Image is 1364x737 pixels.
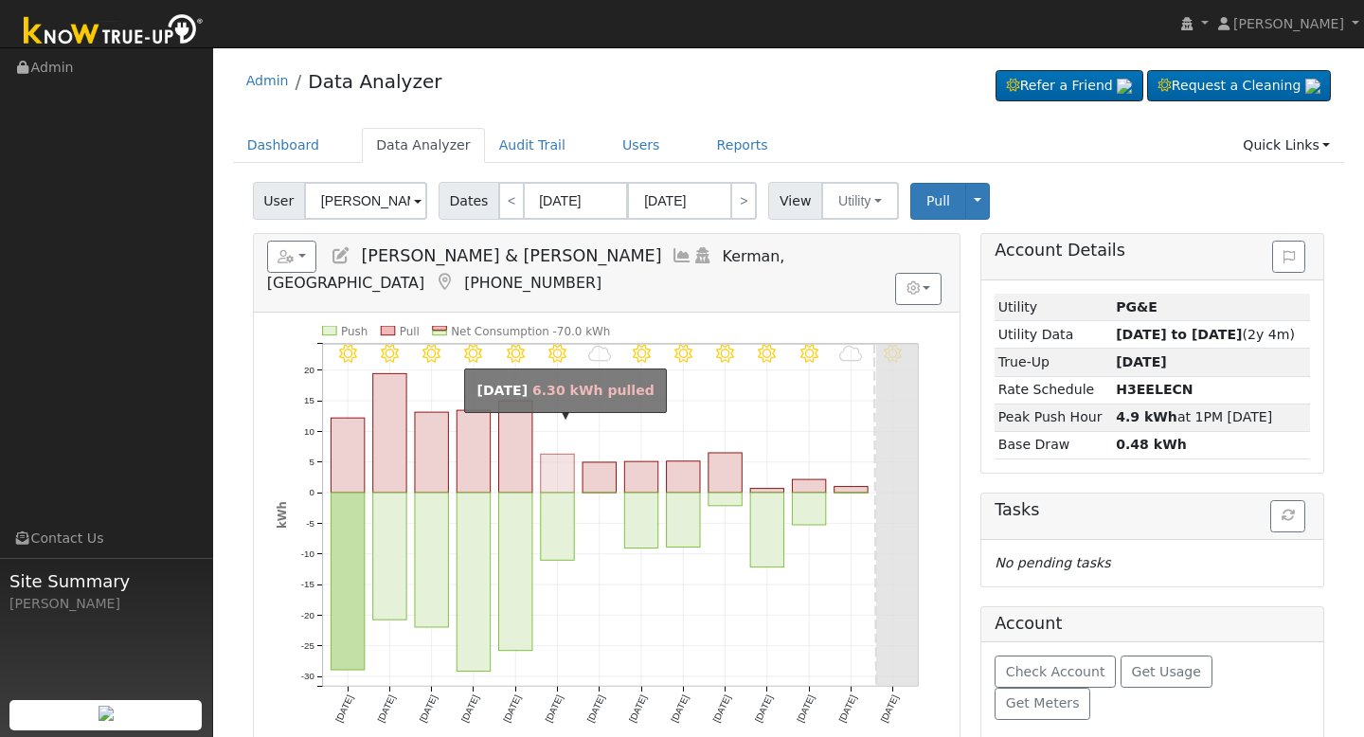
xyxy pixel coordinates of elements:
img: retrieve [99,706,114,721]
td: Peak Push Hour [995,404,1112,431]
i: 9/15 - Clear [464,345,482,363]
span: [PHONE_NUMBER] [464,274,601,292]
text: [DATE] [333,693,355,724]
text: [DATE] [585,693,607,724]
span: [PERSON_NAME] [1233,16,1344,31]
span: Get Meters [1006,695,1080,710]
text: [DATE] [753,693,775,724]
a: Edit User (31387) [331,246,351,265]
a: < [498,182,525,220]
span: 6.30 kWh pulled [532,383,655,398]
span: [PERSON_NAME] & [PERSON_NAME] [361,246,661,265]
button: Pull [910,183,966,220]
i: 9/18 - Cloudy [588,345,611,363]
i: 9/14 - Clear [422,345,440,363]
text: Push [341,325,368,338]
a: Request a Cleaning [1147,70,1331,102]
text: [DATE] [459,693,481,724]
rect: onclick="" [457,410,490,493]
a: Data Analyzer [308,70,441,93]
button: Get Usage [1121,656,1212,688]
rect: onclick="" [750,493,783,567]
i: No pending tasks [995,555,1110,570]
td: True-Up [995,349,1112,376]
i: 9/21 - Clear [716,345,734,363]
h5: Account Details [995,241,1310,261]
strong: [DATE] [1116,354,1167,369]
strong: 4.9 kWh [1116,409,1177,424]
rect: onclick="" [498,401,531,493]
a: Multi-Series Graph [672,246,692,265]
a: > [730,182,757,220]
text: Pull [400,325,420,338]
td: Rate Schedule [995,376,1112,404]
span: View [768,182,822,220]
rect: onclick="" [624,493,657,548]
text: 5 [309,457,314,467]
a: Refer a Friend [996,70,1143,102]
i: 9/13 - Clear [381,345,399,363]
a: Admin [246,73,289,88]
img: retrieve [1117,79,1132,94]
strong: 0.48 kWh [1116,437,1187,452]
i: 9/16 - Clear [507,345,525,363]
div: [PERSON_NAME] [9,594,203,614]
text: Net Consumption -70.0 kWh [451,325,610,338]
text: -30 [301,671,315,681]
i: 9/17 - Clear [548,345,566,363]
i: 9/22 - Clear [759,345,777,363]
text: [DATE] [669,693,691,724]
text: [DATE] [627,693,649,724]
i: 9/19 - Clear [633,345,651,363]
span: Pull [926,193,950,208]
strong: [DATE] [476,383,528,398]
button: Refresh [1270,500,1305,532]
strong: ID: 16975943, authorized: 06/11/25 [1116,299,1158,315]
td: Utility Data [995,321,1112,349]
rect: onclick="" [835,487,868,493]
a: Dashboard [233,128,334,163]
text: [DATE] [879,693,901,724]
button: Check Account [995,656,1116,688]
span: (2y 4m) [1116,327,1295,342]
td: at 1PM [DATE] [1113,404,1311,431]
text: [DATE] [795,693,817,724]
a: Users [608,128,674,163]
h5: Account [995,614,1062,633]
text: [DATE] [375,693,397,724]
text: [DATE] [837,693,859,724]
i: 9/20 - Clear [674,345,692,363]
text: 10 [304,425,314,436]
text: 20 [304,365,314,375]
rect: onclick="" [709,493,742,506]
rect: onclick="" [415,412,448,493]
rect: onclick="" [373,373,406,493]
rect: onclick="" [793,493,826,525]
span: Dates [439,182,499,220]
a: Login As (last 06/10/2025 5:38:27 PM) [692,246,713,265]
rect: onclick="" [373,493,406,620]
text: [DATE] [501,693,523,724]
text: -5 [306,518,314,529]
span: Get Usage [1132,664,1201,679]
a: Quick Links [1229,128,1344,163]
rect: onclick="" [709,453,742,493]
span: User [253,182,305,220]
img: retrieve [1305,79,1320,94]
i: 9/12 - Clear [338,345,356,363]
button: Issue History [1272,241,1305,273]
span: Site Summary [9,568,203,594]
td: Utility [995,294,1112,321]
text: [DATE] [711,693,733,724]
rect: onclick="" [667,493,700,548]
text: -25 [301,640,314,651]
span: Check Account [1006,664,1105,679]
input: Select a User [304,182,427,220]
a: Map [434,273,455,292]
strong: [DATE] to [DATE] [1116,327,1242,342]
rect: onclick="" [498,493,531,651]
rect: onclick="" [415,493,448,627]
rect: onclick="" [331,418,364,493]
rect: onclick="" [750,489,783,493]
img: Know True-Up [14,10,213,53]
